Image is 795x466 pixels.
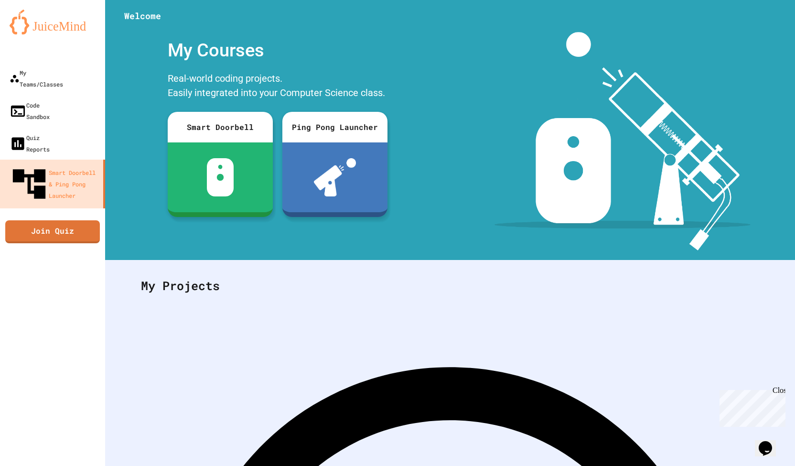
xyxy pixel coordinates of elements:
div: Real-world coding projects. Easily integrated into your Computer Science class. [163,69,392,105]
img: sdb-white.svg [207,158,234,196]
iframe: chat widget [755,428,785,456]
div: Smart Doorbell [168,112,273,142]
img: ppl-with-ball.png [314,158,356,196]
div: Code Sandbox [10,99,50,122]
div: My Projects [131,267,769,304]
div: Chat with us now!Close [4,4,66,61]
div: My Teams/Classes [10,67,63,90]
div: Quiz Reports [10,132,50,155]
img: logo-orange.svg [10,10,96,34]
img: banner-image-my-projects.png [494,32,751,250]
iframe: chat widget [716,386,785,427]
a: Join Quiz [5,220,100,243]
div: Smart Doorbell & Ping Pong Launcher [10,164,99,204]
div: Ping Pong Launcher [282,112,387,142]
div: My Courses [163,32,392,69]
